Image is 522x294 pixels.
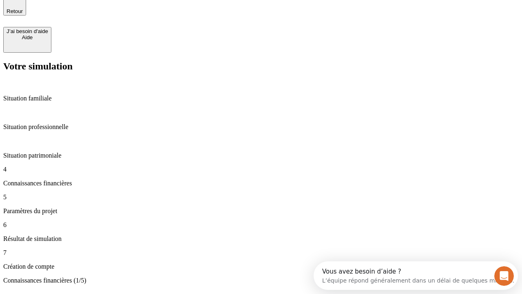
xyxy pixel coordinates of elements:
div: Vous avez besoin d’aide ? [9,7,201,13]
p: Paramètres du projet [3,207,519,215]
div: Aide [7,34,48,40]
span: Retour [7,8,23,14]
p: 4 [3,166,519,173]
iframe: Intercom live chat discovery launcher [314,261,518,290]
p: Situation patrimoniale [3,152,519,159]
h2: Votre simulation [3,61,519,72]
p: 7 [3,249,519,256]
div: L’équipe répond généralement dans un délai de quelques minutes. [9,13,201,22]
p: 6 [3,221,519,229]
p: Situation familiale [3,95,519,102]
iframe: Intercom live chat [494,266,514,286]
button: J’ai besoin d'aideAide [3,27,51,53]
div: J’ai besoin d'aide [7,28,48,34]
p: Connaissances financières (1/5) [3,277,519,284]
p: Connaissances financières [3,180,519,187]
p: Création de compte [3,263,519,270]
p: 5 [3,194,519,201]
div: Ouvrir le Messenger Intercom [3,3,225,26]
p: Situation professionnelle [3,123,519,131]
p: Résultat de simulation [3,235,519,243]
